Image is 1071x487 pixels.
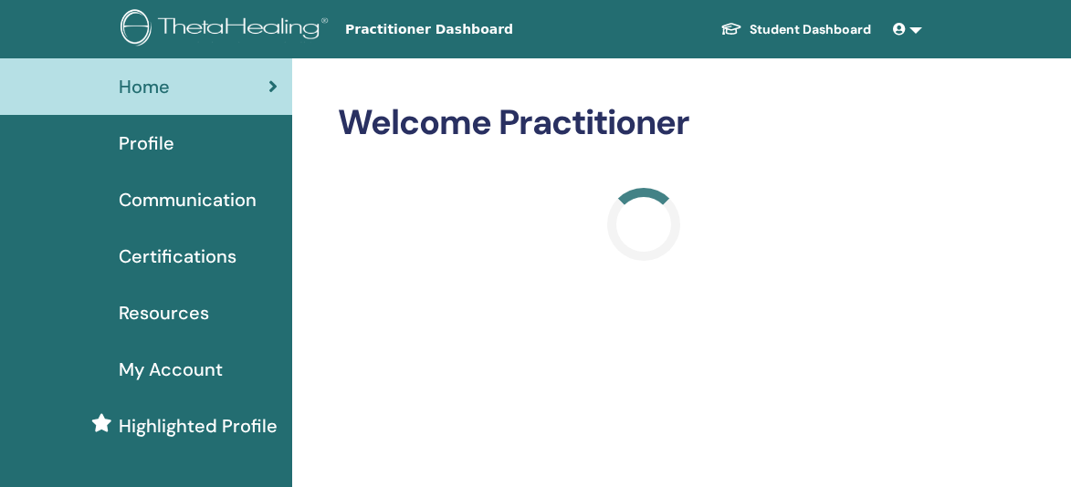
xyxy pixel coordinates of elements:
[121,9,334,50] img: logo.png
[119,299,209,326] span: Resources
[338,102,950,144] h2: Welcome Practitioner
[119,243,236,270] span: Certifications
[119,186,257,213] span: Communication
[119,412,278,440] span: Highlighted Profile
[119,356,223,383] span: My Account
[119,130,174,157] span: Profile
[706,13,886,47] a: Student Dashboard
[345,20,619,39] span: Practitioner Dashboard
[720,21,742,36] img: graduation-cap-white.svg
[119,73,170,100] span: Home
